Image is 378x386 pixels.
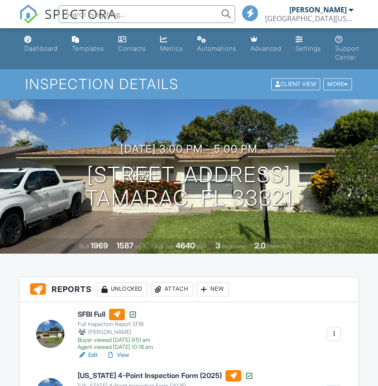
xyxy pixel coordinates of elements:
div: 4640 [176,241,195,250]
h1: Inspection Details [25,76,353,92]
div: South Florida Building Inspections, Inc. [265,14,353,23]
img: The Best Home Inspection Software - Spectora [19,4,38,24]
div: 1969 [90,241,108,250]
h6: SFBI Full [78,309,153,320]
a: Edit [78,351,97,360]
span: SPECTORA [45,4,117,23]
div: 3 [216,241,221,250]
div: [PERSON_NAME] [289,5,347,14]
a: Metrics [157,32,187,57]
h6: [US_STATE] 4-Point Inspection Form (2025) [78,370,254,382]
a: Contacts [115,32,150,57]
a: View [106,351,129,360]
span: bathrooms [267,243,292,250]
div: Settings [296,45,321,52]
input: Search everything... [59,5,235,23]
div: [PERSON_NAME] [78,328,153,337]
div: Buyer viewed [DATE] 9:51 am [78,337,153,344]
a: Templates [68,32,108,57]
a: Dashboard [21,32,61,57]
a: Support Center [332,32,363,66]
div: Agent viewed [DATE] 10:18 am [78,344,153,351]
h3: [DATE] 3:00 pm - 5:00 pm [120,143,258,155]
div: Full Inspection Report SFBI [78,321,153,328]
div: Metrics [160,45,183,52]
h3: Reports [19,277,359,302]
div: 1587 [116,241,134,250]
h1: [STREET_ADDRESS] Tamarac, FL 33321 [85,163,293,210]
a: Settings [292,32,325,57]
div: Advanced [251,45,281,52]
a: Client View [270,80,322,87]
a: SFBI Full Full Inspection Report SFBI [PERSON_NAME] Buyer viewed [DATE] 9:51 am Agent viewed [DAT... [78,309,153,351]
a: SPECTORA [19,12,117,30]
span: sq. ft. [135,243,147,250]
div: Dashboard [24,45,58,52]
div: Contacts [118,45,146,52]
div: Automations [197,45,236,52]
a: Automations (Basic) [194,32,240,57]
div: 2.0 [254,241,266,250]
div: Templates [72,45,104,52]
div: Client View [271,79,320,90]
div: More [323,79,352,90]
span: Built [79,243,89,250]
span: bedrooms [222,243,246,250]
span: sq.ft. [196,243,207,250]
div: Support Center [335,45,359,61]
div: Attach [151,282,193,296]
div: New [197,282,229,296]
a: Advanced [247,32,285,57]
div: Unlocked [97,282,147,296]
span: Lot Size [156,243,174,250]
